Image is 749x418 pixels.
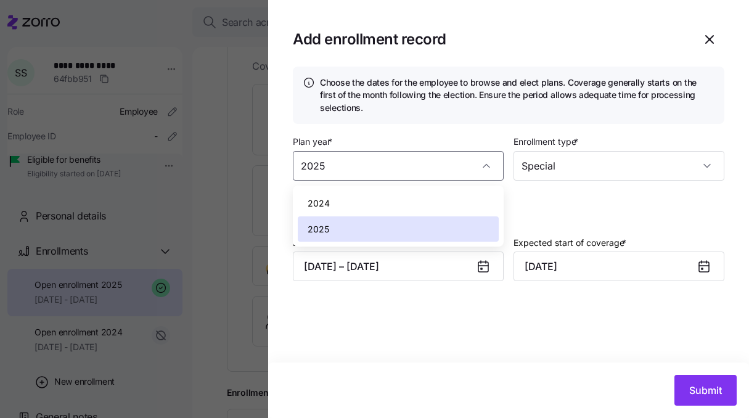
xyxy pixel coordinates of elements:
span: Submit [689,383,722,398]
h1: Add enrollment record [293,30,685,49]
button: Submit [674,375,737,406]
h4: Choose the dates for the employee to browse and elect plans. Coverage generally starts on the fir... [320,76,714,114]
button: [DATE] – [DATE] [293,252,504,281]
span: 2025 [308,223,329,236]
input: Enrollment type [514,151,724,181]
span: 2024 [308,197,330,210]
input: MM/DD/YYYY [514,252,724,281]
label: Plan year [293,135,335,149]
label: Expected start of coverage [514,236,629,250]
label: Enrollment type [514,135,581,149]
